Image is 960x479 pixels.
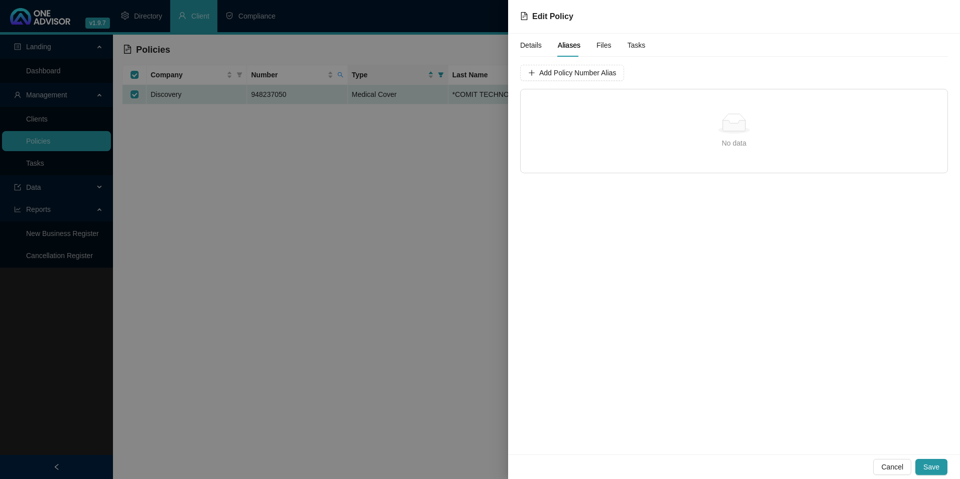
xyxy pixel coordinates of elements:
span: file-text [520,12,528,20]
span: Aliases [558,42,580,49]
span: Edit Policy [532,12,573,21]
button: Save [915,459,947,475]
span: Tasks [628,42,646,49]
button: Cancel [873,459,911,475]
span: Save [923,461,939,472]
span: plus [528,69,535,76]
span: Cancel [881,461,903,472]
span: Add Policy Number Alias [539,67,616,78]
button: Add Policy Number Alias [520,65,624,81]
div: No data [533,138,935,149]
span: Files [596,42,612,49]
span: Details [520,42,542,49]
